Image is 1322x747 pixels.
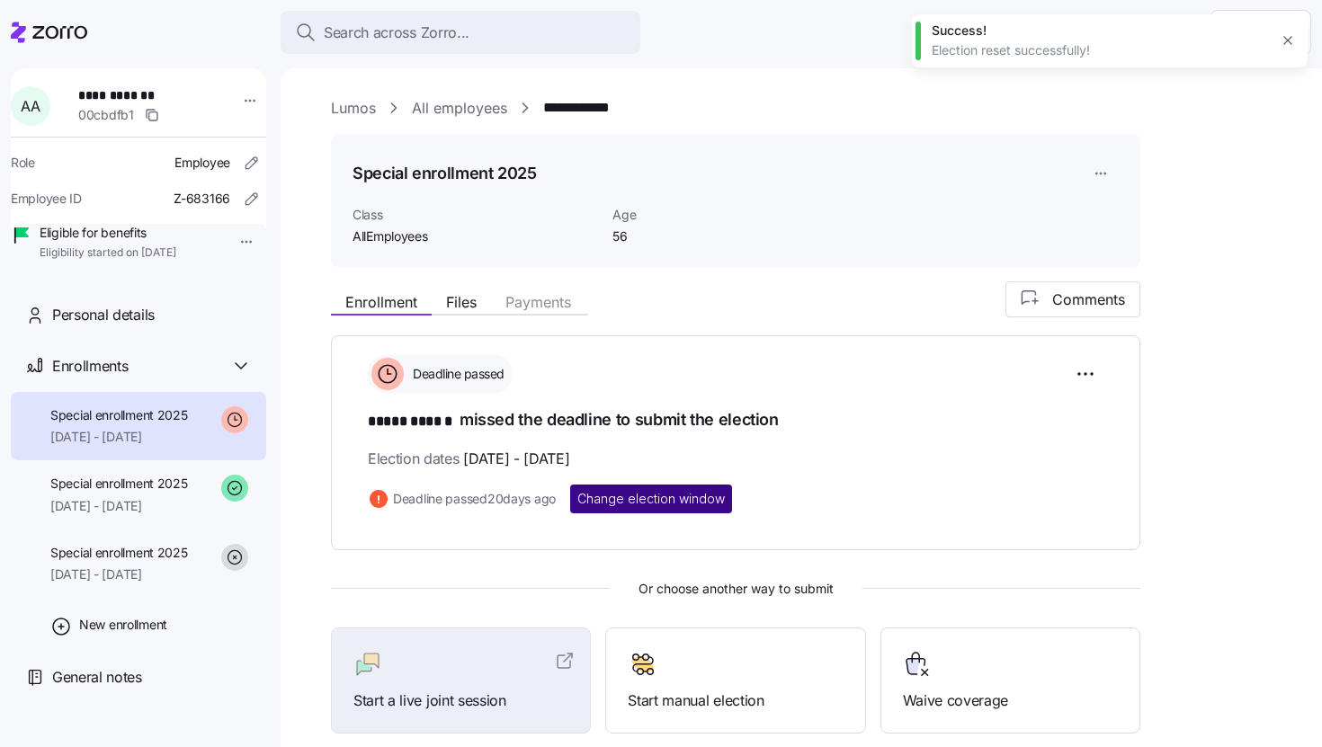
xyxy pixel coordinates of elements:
[52,666,142,689] span: General notes
[79,616,167,634] span: New enrollment
[331,579,1140,599] span: Or choose another way to submit
[353,227,598,245] span: AllEmployees
[1005,281,1140,317] button: Comments
[612,227,793,245] span: 56
[50,497,188,515] span: [DATE] - [DATE]
[174,190,230,208] span: Z-683166
[50,428,188,446] span: [DATE] - [DATE]
[353,689,568,712] span: Start a live joint session
[40,245,176,261] span: Eligibility started on [DATE]
[353,206,598,224] span: Class
[78,106,134,124] span: 00cbdfb1
[281,11,640,54] button: Search across Zorro...
[50,406,188,424] span: Special enrollment 2025
[21,99,40,113] span: A A
[368,448,569,470] span: Election dates
[11,154,35,172] span: Role
[331,97,376,120] a: Lumos
[50,475,188,493] span: Special enrollment 2025
[1052,289,1125,310] span: Comments
[174,154,230,172] span: Employee
[407,365,505,383] span: Deadline passed
[40,224,176,242] span: Eligible for benefits
[368,408,1103,433] h1: missed the deadline to submit the election
[932,22,1268,40] div: Success!
[628,689,843,712] span: Start manual election
[505,295,571,309] span: Payments
[446,295,477,309] span: Files
[324,22,469,44] span: Search across Zorro...
[393,490,556,508] span: Deadline passed 20 days ago
[412,97,507,120] a: All employees
[52,355,128,378] span: Enrollments
[345,295,417,309] span: Enrollment
[11,190,82,208] span: Employee ID
[903,689,1118,712] span: Waive coverage
[50,544,188,562] span: Special enrollment 2025
[570,485,732,513] button: Change election window
[463,448,569,470] span: [DATE] - [DATE]
[50,565,188,583] span: [DATE] - [DATE]
[353,162,537,184] h1: Special enrollment 2025
[612,206,793,224] span: Age
[52,304,155,326] span: Personal details
[577,490,725,508] span: Change election window
[932,41,1268,59] div: Election reset successfully!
